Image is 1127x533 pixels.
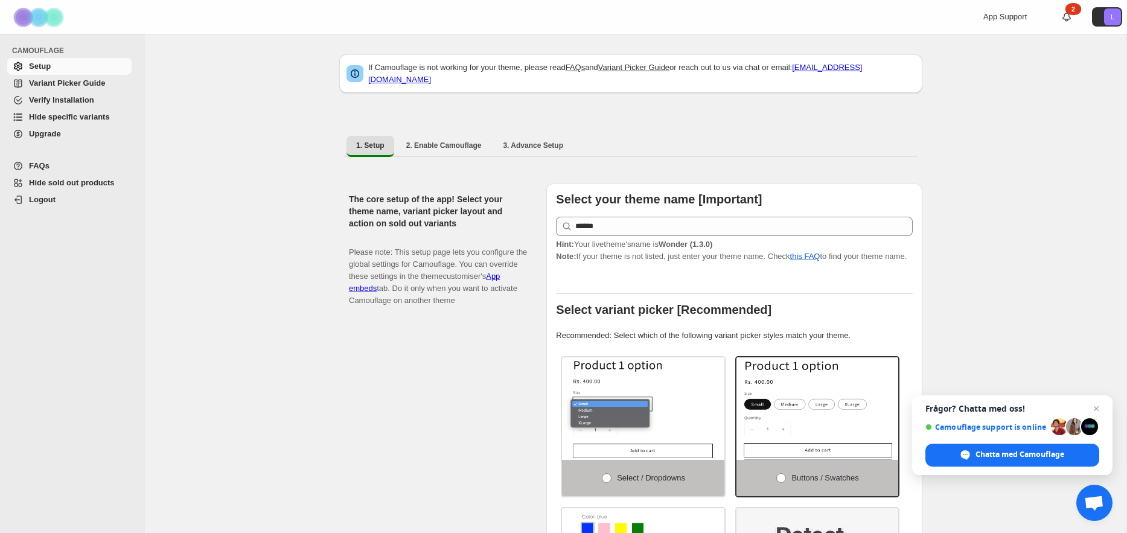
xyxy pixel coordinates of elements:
[368,62,915,86] p: If Camouflage is not working for your theme, please read and or reach out to us via chat or email:
[556,193,762,206] b: Select your theme name [Important]
[1076,485,1113,521] div: Öppna chatt
[29,112,110,121] span: Hide specific variants
[29,129,61,138] span: Upgrade
[556,238,913,263] p: If your theme is not listed, just enter your theme name. Check to find your theme name.
[7,174,132,191] a: Hide sold out products
[562,357,724,460] img: Select / Dropdowns
[1092,7,1122,27] button: Avatar with initials L
[1061,11,1073,23] a: 2
[7,158,132,174] a: FAQs
[617,473,685,482] span: Select / Dropdowns
[566,63,586,72] a: FAQs
[7,92,132,109] a: Verify Installation
[356,141,385,150] span: 1. Setup
[7,191,132,208] a: Logout
[503,141,563,150] span: 3. Advance Setup
[790,252,820,261] a: this FAQ
[29,195,56,204] span: Logout
[659,240,712,249] strong: Wonder (1.3.0)
[791,473,858,482] span: Buttons / Swatches
[29,62,51,71] span: Setup
[736,357,899,460] img: Buttons / Swatches
[7,75,132,92] a: Variant Picker Guide
[925,404,1099,413] span: Frågor? Chatta med oss!
[975,449,1064,460] span: Chatta med Camouflage
[556,330,913,342] p: Recommended: Select which of the following variant picker styles match your theme.
[598,63,669,72] a: Variant Picker Guide
[983,12,1027,21] span: App Support
[925,444,1099,467] div: Chatta med Camouflage
[10,1,70,34] img: Camouflage
[29,161,49,170] span: FAQs
[7,109,132,126] a: Hide specific variants
[349,234,527,307] p: Please note: This setup page lets you configure the global settings for Camouflage. You can overr...
[556,240,712,249] span: Your live theme's name is
[406,141,482,150] span: 2. Enable Camouflage
[29,95,94,104] span: Verify Installation
[12,46,136,56] span: CAMOUFLAGE
[29,78,105,88] span: Variant Picker Guide
[349,193,527,229] h2: The core setup of the app! Select your theme name, variant picker layout and action on sold out v...
[1104,8,1121,25] span: Avatar with initials L
[925,423,1047,432] span: Camouflage support is online
[1111,13,1114,21] text: L
[556,252,576,261] strong: Note:
[556,240,574,249] strong: Hint:
[1065,3,1081,15] div: 2
[556,303,771,316] b: Select variant picker [Recommended]
[7,58,132,75] a: Setup
[7,126,132,142] a: Upgrade
[29,178,115,187] span: Hide sold out products
[1089,401,1103,416] span: Stäng chatt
